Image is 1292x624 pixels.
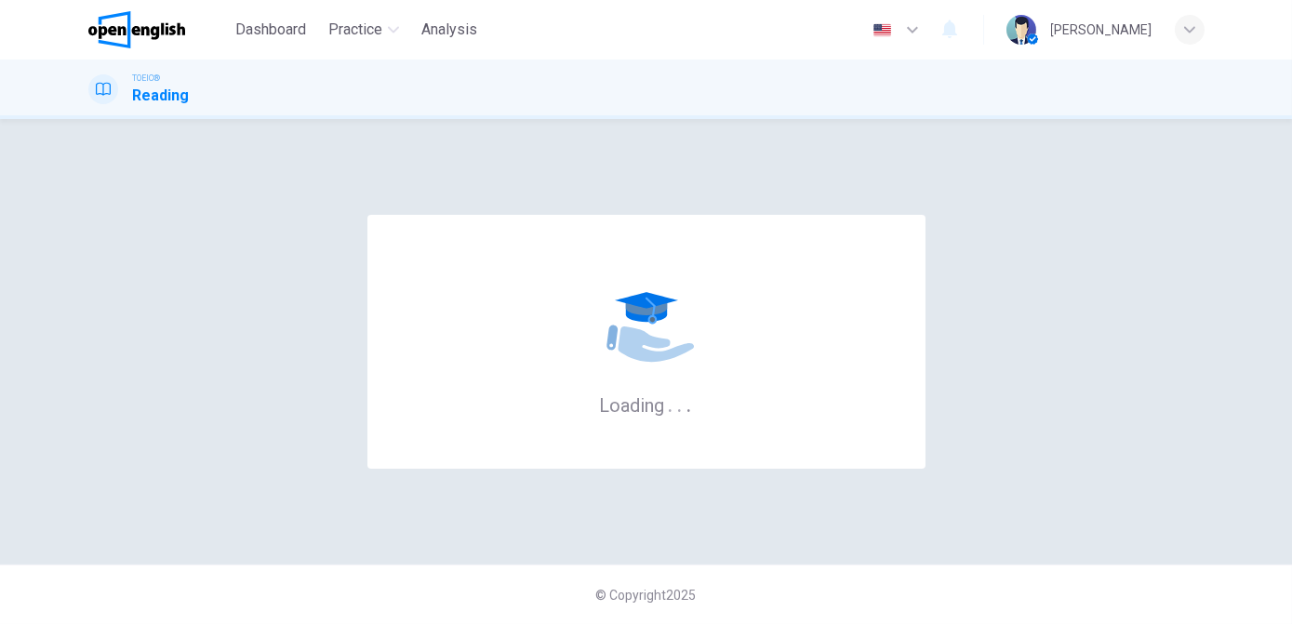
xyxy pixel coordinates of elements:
button: Practice [321,13,406,46]
h6: . [677,388,684,418]
button: Dashboard [228,13,313,46]
h6: . [668,388,674,418]
img: en [871,23,894,37]
span: Analysis [421,19,477,41]
h1: Reading [133,85,190,107]
span: TOEIC® [133,72,161,85]
h6: . [686,388,693,418]
span: © Copyright 2025 [596,588,697,603]
span: Dashboard [235,19,306,41]
div: [PERSON_NAME] [1051,19,1152,41]
img: Profile picture [1006,15,1036,45]
h6: Loading [600,392,693,417]
button: Analysis [414,13,485,46]
a: OpenEnglish logo [88,11,229,48]
img: OpenEnglish logo [88,11,186,48]
span: Practice [328,19,382,41]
